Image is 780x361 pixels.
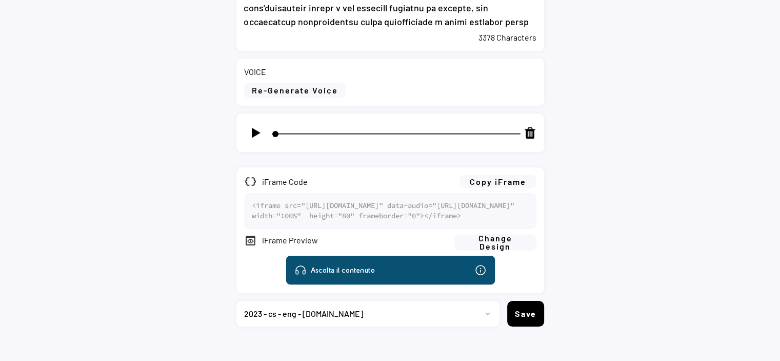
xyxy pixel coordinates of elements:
div: iFrame Code [262,176,454,187]
div: Questo audio è generato automaticamente, pertanto potrebbero verificarsi imprecisioni nella lettura. [230,8,243,21]
button: Save [507,301,544,327]
img: Headphones.svg [50,8,63,21]
div: 3378 Characters [244,32,536,43]
div: Ascolta il contenuto [67,9,136,20]
img: icons8-play-50.png [249,126,262,139]
div: <iframe src="[URL][DOMAIN_NAME]" data-audio="[URL][DOMAIN_NAME]" width="100%" height="80" framebo... [252,201,529,221]
button: Change Design [454,234,536,251]
div: VOICE [244,66,266,78]
button: Re-Generate Voice [244,83,346,98]
button: Copy iFrame [459,175,536,188]
button: data_object [244,175,257,188]
div: iFrame Preview [262,235,449,246]
button: preview [244,234,257,247]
